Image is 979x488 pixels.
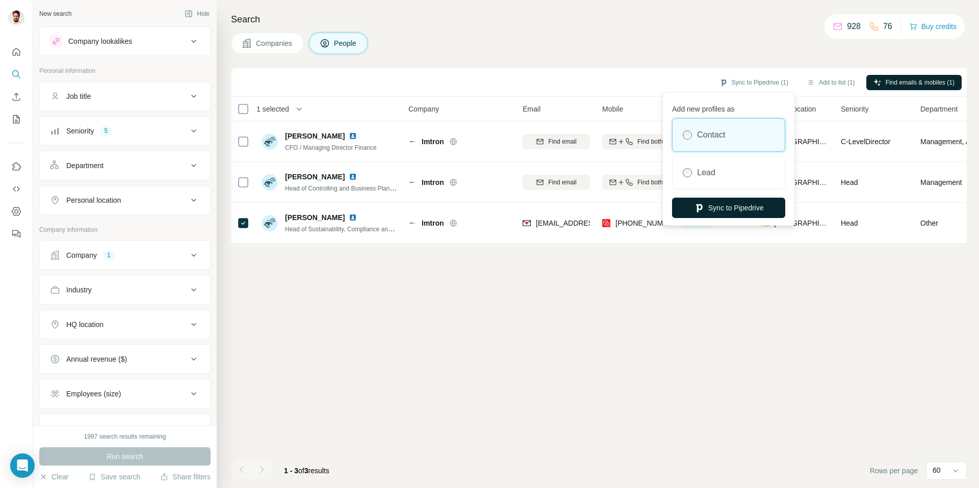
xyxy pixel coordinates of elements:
[100,126,112,135] div: 5
[920,104,958,114] span: Department
[285,184,401,192] span: Head of Controlling and Business Planning
[285,131,345,141] span: [PERSON_NAME]
[933,465,941,475] p: 60
[422,137,444,147] span: Imtron
[40,382,210,406] button: Employees (size)
[8,225,24,243] button: Feedback
[615,219,680,227] span: [PHONE_NUMBER]
[523,134,590,149] button: Find email
[349,173,357,181] img: LinkedIn logo
[8,65,24,84] button: Search
[285,212,345,223] span: [PERSON_NAME]
[408,138,417,146] img: Logo of Imtron
[177,6,217,21] button: Hide
[304,467,308,475] span: 3
[602,218,610,228] img: provider prospeo logo
[920,218,938,228] span: Other
[84,432,166,441] div: 1997 search results remaining
[8,180,24,198] button: Use Surfe API
[523,218,531,228] img: provider findymail logo
[66,250,97,260] div: Company
[66,160,104,171] div: Department
[40,119,210,143] button: Seniority5
[841,104,868,114] span: Seniority
[298,467,304,475] span: of
[39,66,211,75] p: Personal information
[774,177,829,187] span: [GEOGRAPHIC_DATA]
[66,319,104,330] div: HQ location
[408,178,417,186] img: Logo of Imtron
[883,20,892,33] p: 76
[800,75,862,90] button: Add to list (1)
[40,312,210,337] button: HQ location
[40,29,210,53] button: Company lookalikes
[40,188,210,212] button: Personal location
[88,472,140,482] button: Save search
[262,215,278,231] img: Avatar
[40,278,210,302] button: Industry
[8,110,24,128] button: My lists
[40,84,210,109] button: Job title
[103,251,115,260] div: 1
[68,36,132,46] div: Company lookalikes
[408,219,417,227] img: Logo of Imtron
[8,88,24,106] button: Enrich CSV
[285,225,487,233] span: Head of Sustainability, Compliance and Contract Management Department
[39,472,68,482] button: Clear
[523,175,590,190] button: Find email
[602,175,669,190] button: Find both
[637,137,663,146] span: Find both
[285,144,376,151] span: CFO / Managing Director Finance
[866,75,962,90] button: Find emails & mobiles (1)
[256,38,293,48] span: Companies
[40,153,210,178] button: Department
[548,178,576,187] span: Find email
[637,178,663,187] span: Find both
[920,177,962,187] span: Management
[712,75,795,90] button: Sync to Pipedrive (1)
[66,423,108,433] div: Technologies
[40,243,210,267] button: Company1
[672,198,785,218] button: Sync to Pipedrive
[886,78,955,87] span: Find emails & mobiles (1)
[39,225,211,234] p: Company information
[284,467,329,475] span: results
[870,466,918,476] span: Rows per page
[262,133,278,150] img: Avatar
[847,20,861,33] p: 928
[8,43,24,61] button: Quick start
[10,453,35,478] div: Open Intercom Messenger
[256,104,289,114] span: 1 selected
[422,218,444,228] span: Imtron
[841,138,890,146] span: C-Level Director
[774,137,829,147] span: [GEOGRAPHIC_DATA]
[334,38,357,48] span: People
[697,129,725,141] label: Contact
[262,174,278,191] img: Avatar
[909,19,957,34] button: Buy credits
[523,104,540,114] span: Email
[39,9,71,18] div: New search
[284,467,298,475] span: 1 - 3
[66,389,121,399] div: Employees (size)
[66,126,94,136] div: Seniority
[40,416,210,441] button: Technologies
[349,132,357,140] img: LinkedIn logo
[66,91,91,101] div: Job title
[8,10,24,26] img: Avatar
[231,12,967,26] h4: Search
[602,104,623,114] span: Mobile
[66,285,92,295] div: Industry
[408,104,439,114] span: Company
[841,219,858,227] span: Head
[422,177,444,187] span: Imtron
[8,202,24,221] button: Dashboard
[285,172,345,182] span: [PERSON_NAME]
[536,219,657,227] span: [EMAIL_ADDRESS][DOMAIN_NAME]
[672,100,785,114] p: Add new profiles as
[774,218,829,228] span: [GEOGRAPHIC_DATA]
[841,178,858,186] span: Head
[548,137,576,146] span: Find email
[8,157,24,176] button: Use Surfe on LinkedIn
[349,213,357,222] img: LinkedIn logo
